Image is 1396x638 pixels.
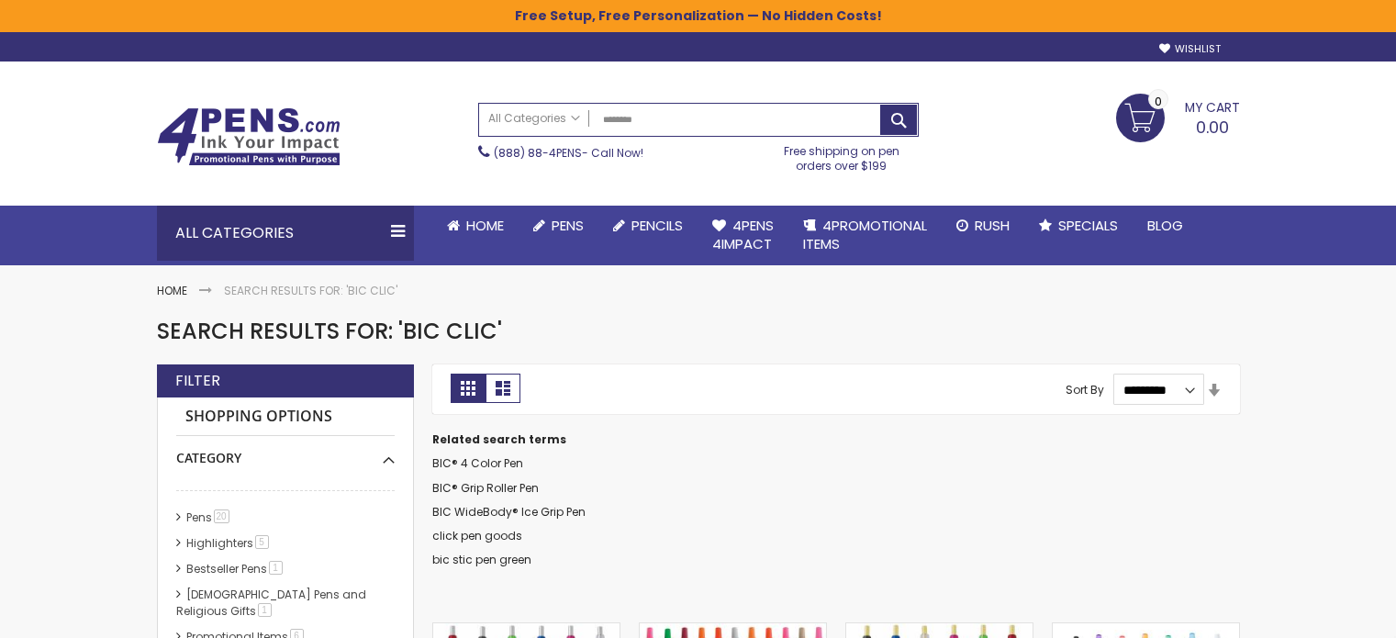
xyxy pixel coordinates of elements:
[1058,216,1118,235] span: Specials
[1066,382,1104,397] label: Sort By
[433,622,620,638] a: BIC® Clear Clics Pen
[157,107,341,166] img: 4Pens Custom Pens and Promotional Products
[1053,622,1239,638] a: BIC® Ferocity Clic™ Fine Point Gel Pen
[712,216,774,253] span: 4Pens 4impact
[640,622,826,638] a: Promotional BIC® Clic Stic® Pen
[432,480,539,496] a: BIC® Grip Roller Pen
[157,283,187,298] a: Home
[552,216,584,235] span: Pens
[1116,94,1240,140] a: 0.00 0
[519,206,598,246] a: Pens
[258,603,272,617] span: 1
[432,455,523,471] a: BIC® 4 Color Pen
[432,504,586,520] a: BIC WideBody® Ice Grip Pen
[975,216,1010,235] span: Rush
[631,216,683,235] span: Pencils
[488,111,580,126] span: All Categories
[846,622,1033,638] a: BIC® Clear Clics Gold Pen
[175,371,220,391] strong: Filter
[494,145,643,161] span: - Call Now!
[176,397,395,437] strong: Shopping Options
[182,535,275,551] a: Highlighters5
[432,528,522,543] a: click pen goods
[479,104,589,134] a: All Categories
[451,374,486,403] strong: Grid
[224,283,397,298] strong: Search results for: 'bic clic'
[788,206,942,265] a: 4PROMOTIONALITEMS
[269,561,283,575] span: 1
[494,145,582,161] a: (888) 88-4PENS
[803,216,927,253] span: 4PROMOTIONAL ITEMS
[432,206,519,246] a: Home
[1024,206,1133,246] a: Specials
[157,316,502,346] span: Search results for: 'bic clic'
[176,436,395,467] div: Category
[1159,42,1221,56] a: Wishlist
[182,561,289,576] a: Bestseller Pens1
[1147,216,1183,235] span: Blog
[466,216,504,235] span: Home
[942,206,1024,246] a: Rush
[765,137,919,173] div: Free shipping on pen orders over $199
[432,552,531,567] a: bic stic pen green
[698,206,788,265] a: 4Pens4impact
[157,206,414,261] div: All Categories
[598,206,698,246] a: Pencils
[255,535,269,549] span: 5
[432,432,1240,447] dt: Related search terms
[1155,93,1162,110] span: 0
[182,509,236,525] a: Pens20
[176,587,366,619] a: [DEMOGRAPHIC_DATA] Pens and Religious Gifts1
[1133,206,1198,246] a: Blog
[1196,116,1229,139] span: 0.00
[214,509,229,523] span: 20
